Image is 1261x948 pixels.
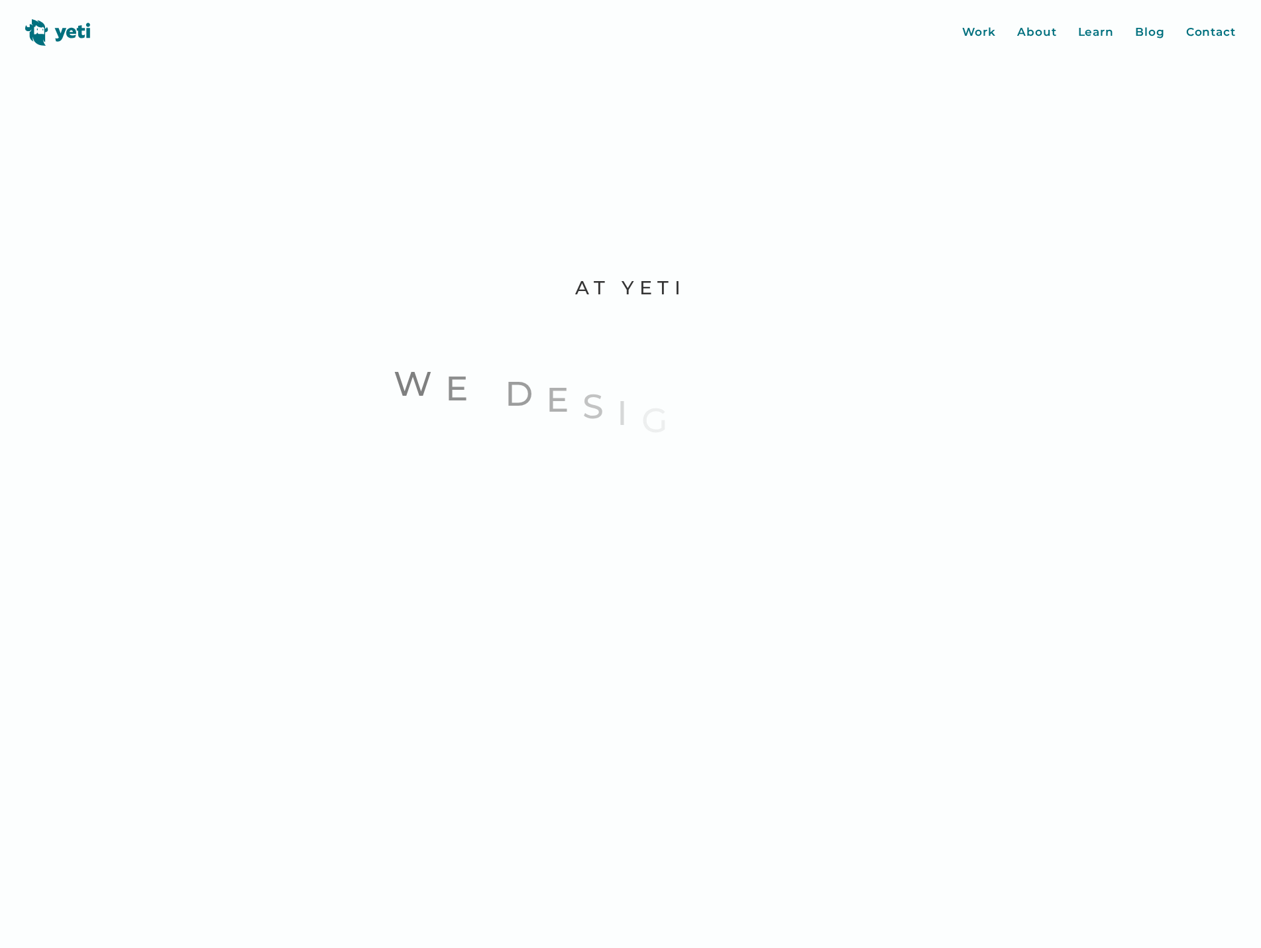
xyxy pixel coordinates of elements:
a: Contact [1186,24,1236,41]
a: About [1017,24,1057,41]
a: Work [962,24,996,41]
img: Yeti logo [25,19,91,46]
a: Learn [1078,24,1115,41]
p: At Yeti [320,275,940,300]
a: Blog [1135,24,1165,41]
